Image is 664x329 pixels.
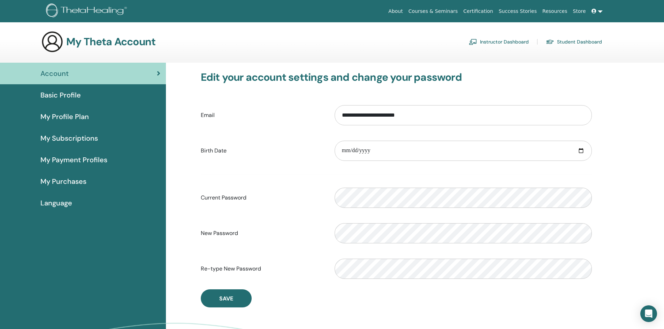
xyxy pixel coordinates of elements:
[40,68,69,79] span: Account
[640,305,657,322] div: Open Intercom Messenger
[196,144,329,157] label: Birth Date
[196,227,329,240] label: New Password
[40,90,81,100] span: Basic Profile
[219,295,233,302] span: Save
[40,155,107,165] span: My Payment Profiles
[40,176,86,187] span: My Purchases
[496,5,540,18] a: Success Stories
[460,5,496,18] a: Certification
[540,5,570,18] a: Resources
[46,3,129,19] img: logo.png
[570,5,589,18] a: Store
[196,109,329,122] label: Email
[40,111,89,122] span: My Profile Plan
[546,36,602,47] a: Student Dashboard
[201,71,592,84] h3: Edit your account settings and change your password
[196,262,329,275] label: Re-type New Password
[40,198,72,208] span: Language
[469,39,477,45] img: chalkboard-teacher.svg
[196,191,329,204] label: Current Password
[40,133,98,143] span: My Subscriptions
[406,5,461,18] a: Courses & Seminars
[41,31,63,53] img: generic-user-icon.jpg
[201,289,252,307] button: Save
[469,36,529,47] a: Instructor Dashboard
[546,39,554,45] img: graduation-cap.svg
[386,5,405,18] a: About
[66,36,155,48] h3: My Theta Account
